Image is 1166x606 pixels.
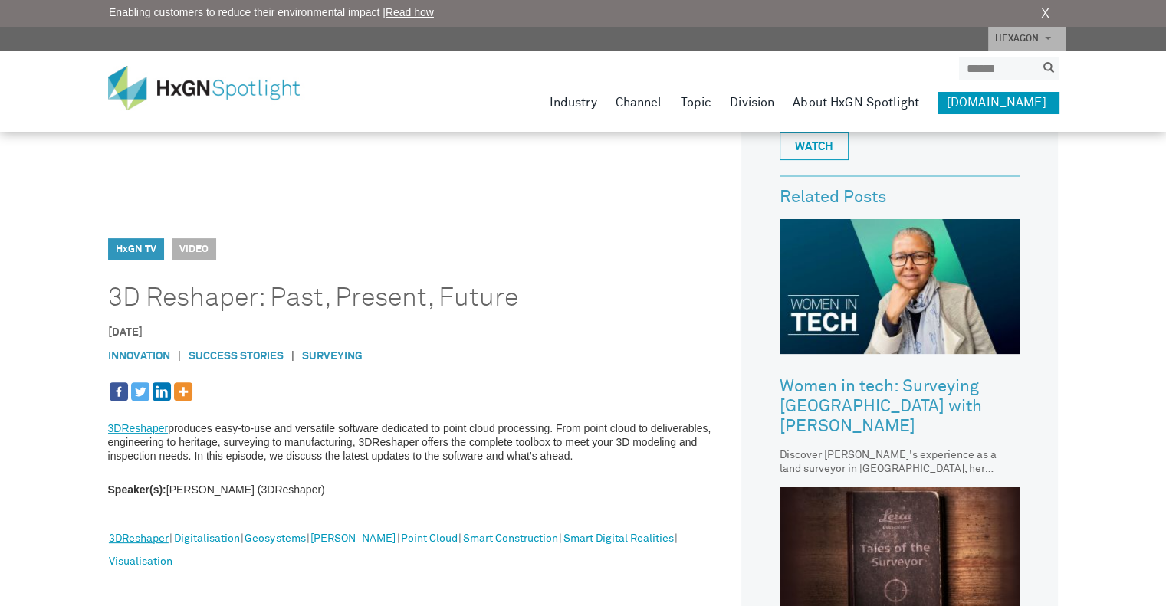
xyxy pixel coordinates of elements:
[302,351,363,362] a: Surveying
[153,382,171,401] a: Linkedin
[245,529,305,549] a: Geosystems
[310,529,396,549] a: [PERSON_NAME]
[680,92,711,113] a: Topic
[284,349,302,365] span: |
[108,283,690,313] h1: 3D Reshaper: Past, Present, Future
[988,27,1066,51] a: HEXAGON
[793,92,919,113] a: About HxGN Spotlight
[550,92,597,113] a: Industry
[172,238,216,260] span: Video
[174,382,192,401] a: More
[1041,5,1049,23] a: X
[780,219,1020,354] img: Women in tech: Surveying South Africa with Tumeka Bikitsha
[401,529,458,549] a: Point Cloud
[108,483,734,496] p: [PERSON_NAME] (3DReshaper)
[108,483,166,496] strong: Speaker(s):
[563,529,674,549] a: Smart Digital Realities
[616,92,662,113] a: Channel
[110,382,128,401] a: Facebook
[189,351,284,362] a: Success Stories
[116,244,156,254] a: HxGN TV
[780,188,1020,207] h3: Related Posts
[174,529,240,549] a: Digitalisation
[131,382,149,401] a: Twitter
[108,422,169,434] a: 3DReshaper
[780,448,1020,476] div: Discover [PERSON_NAME]'s experience as a land surveyor in [GEOGRAPHIC_DATA], her embrace of techn...
[108,66,323,110] img: HxGN Spotlight
[109,529,169,549] a: 3DReshaper
[108,421,734,463] p: produces easy-to-use and versatile software dedicated to point cloud processing. From point cloud...
[108,351,170,362] a: Innovation
[386,6,434,18] a: Read how
[938,92,1059,113] a: [DOMAIN_NAME]
[463,529,558,549] a: Smart Construction
[108,516,734,585] div: | | | | | | |
[109,5,434,21] span: Enabling customers to reduce their environmental impact |
[108,327,143,338] time: [DATE]
[780,365,1020,448] a: Women in tech: Surveying [GEOGRAPHIC_DATA] with [PERSON_NAME]
[780,132,849,160] a: WATCH
[170,349,189,365] span: |
[109,552,172,572] a: Visualisation
[730,92,774,113] a: Division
